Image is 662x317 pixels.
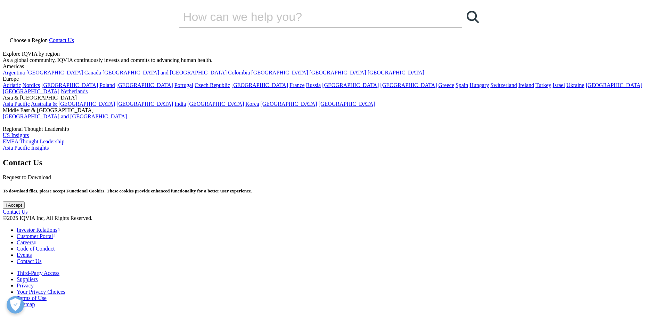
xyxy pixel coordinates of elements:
a: Contact Us [17,258,42,264]
a: [GEOGRAPHIC_DATA] [231,82,288,88]
a: Nordics [22,82,40,88]
a: Investor Relations [17,227,59,233]
a: Code of Conduct [17,246,55,252]
a: US Insights [3,132,29,138]
a: [GEOGRAPHIC_DATA] [319,101,375,107]
h2: Contact Us [3,158,659,167]
a: [GEOGRAPHIC_DATA] [380,82,437,88]
a: Adriatic [3,82,21,88]
a: Search [462,6,483,27]
a: Customer Portal [17,233,55,239]
a: [GEOGRAPHIC_DATA] [26,70,83,76]
span: Choose a Region [10,37,48,43]
a: [GEOGRAPHIC_DATA] [187,101,244,107]
a: Ireland [518,82,534,88]
a: Australia & [GEOGRAPHIC_DATA] [31,101,115,107]
a: Suppliers [17,276,38,282]
a: [GEOGRAPHIC_DATA] and [GEOGRAPHIC_DATA] [3,113,127,119]
a: India [174,101,186,107]
div: Asia & [GEOGRAPHIC_DATA] [3,95,659,101]
input: I Accept [3,201,25,209]
a: Poland [99,82,115,88]
a: [GEOGRAPHIC_DATA] [116,82,173,88]
a: France [289,82,305,88]
a: [GEOGRAPHIC_DATA] [322,82,379,88]
a: Netherlands [61,88,88,94]
a: Events [17,252,32,258]
a: Ukraine [566,82,585,88]
a: Third-Party Access [17,270,59,276]
a: Hungary [469,82,489,88]
h5: To download files, please accept Functional Cookies. These cookies provide enhanced functionality... [3,188,659,194]
a: [GEOGRAPHIC_DATA] [251,70,308,76]
a: [GEOGRAPHIC_DATA] [3,88,59,94]
div: Regional Thought Leadership [3,126,659,132]
a: Czech Republic [195,82,230,88]
input: Search [179,6,442,27]
a: Korea [245,101,259,107]
a: Sitemap [17,301,35,307]
a: Colombia [228,70,250,76]
a: [GEOGRAPHIC_DATA] [116,101,173,107]
div: ©2025 IQVIA Inc, All Rights Reserved. [3,215,659,221]
a: Privacy [17,283,34,288]
svg: Search [467,11,479,23]
a: Asia Pacific [3,101,30,107]
a: Russia [306,82,321,88]
a: [GEOGRAPHIC_DATA] [368,70,424,76]
a: [GEOGRAPHIC_DATA] [41,82,98,88]
a: Contact Us [3,209,28,215]
a: Argentina [3,70,25,76]
a: [GEOGRAPHIC_DATA] and [GEOGRAPHIC_DATA] [103,70,227,76]
a: Canada [84,70,101,76]
a: Contact Us [49,37,74,43]
a: EMEA Thought Leadership [3,138,64,144]
a: Your Privacy Choices [17,289,67,295]
a: Asia Pacific Insights [3,145,49,151]
div: Europe [3,76,659,82]
a: Terms of Use [17,295,47,301]
div: Middle East & [GEOGRAPHIC_DATA] [3,107,659,113]
div: As a global community, IQVIA continuously invests and commits to advancing human health. [3,57,659,63]
a: Portugal [174,82,193,88]
a: Careers [17,239,36,245]
a: [GEOGRAPHIC_DATA] [586,82,642,88]
button: Abrir preferências [7,296,24,314]
a: [GEOGRAPHIC_DATA] [260,101,317,107]
a: [GEOGRAPHIC_DATA] [310,70,366,76]
div: Explore IQVIA by region [3,51,659,57]
a: Greece [438,82,454,88]
span: Request to Download [3,174,51,180]
div: Americas [3,63,659,70]
a: Turkey [536,82,551,88]
a: Switzerland [490,82,517,88]
a: Israel [553,82,565,88]
a: Spain [456,82,468,88]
